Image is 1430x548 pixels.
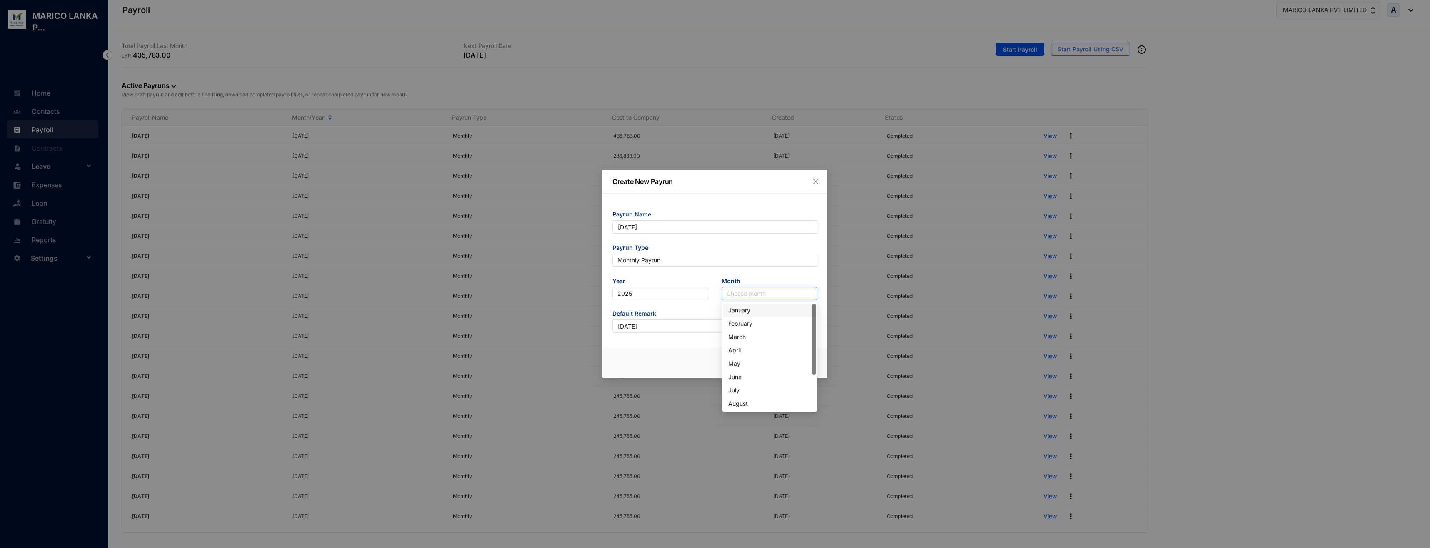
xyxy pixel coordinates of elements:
div: July [728,386,811,395]
div: June [728,372,811,382]
div: April [723,344,816,357]
div: January [723,304,816,317]
div: January [728,306,811,315]
div: June [723,370,816,384]
div: March [728,332,811,342]
span: Payrun Name [612,210,817,220]
input: Eg: November Payrun [612,220,817,234]
p: Create New Payrun [612,176,817,186]
div: March [723,330,816,344]
div: August [723,397,816,410]
span: Month [722,277,817,287]
span: Payrun Type [612,244,817,254]
div: August [728,399,811,408]
div: April [728,346,811,355]
span: Default Remark [612,309,817,319]
span: close [812,178,819,185]
span: Year [612,277,708,287]
div: May [728,359,811,368]
span: Monthly Payrun [617,254,812,266]
div: May [723,357,816,370]
div: July [723,384,816,397]
div: February [728,319,811,328]
div: February [723,317,816,330]
input: Eg: Salary November [612,319,817,333]
span: 2025 [617,287,703,300]
button: Close [811,177,820,186]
